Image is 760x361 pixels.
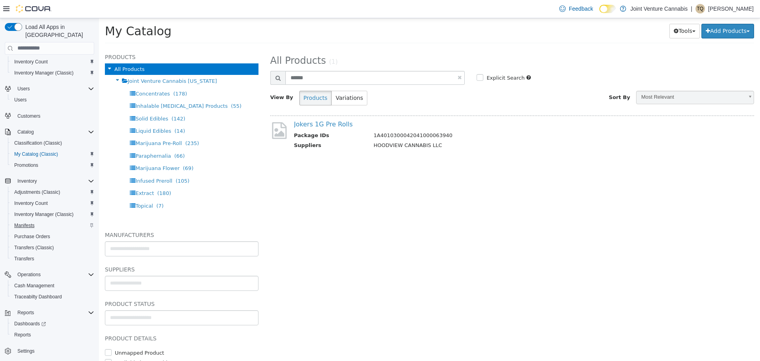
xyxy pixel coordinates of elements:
[8,198,97,209] button: Inventory Count
[14,294,62,300] span: Traceabilty Dashboard
[8,160,97,171] button: Promotions
[8,242,97,253] button: Transfers (Classic)
[8,149,97,160] button: My Catalog (Classic)
[599,5,616,13] input: Dark Mode
[11,199,94,208] span: Inventory Count
[14,321,46,327] span: Dashboards
[11,319,49,329] a: Dashboards
[36,135,72,141] span: Paraphernalia
[195,113,269,123] th: Package IDs
[2,307,97,318] button: Reports
[11,221,94,230] span: Manifests
[171,103,189,122] img: missing-image.png
[538,73,644,85] span: Most Relevant
[708,4,754,13] p: [PERSON_NAME]
[14,341,72,349] label: Available by Dropship
[14,189,60,195] span: Adjustments (Classic)
[11,68,77,78] a: Inventory Manager (Classic)
[2,83,97,94] button: Users
[11,232,53,241] a: Purchase Orders
[14,140,62,146] span: Classification (Classic)
[14,256,34,262] span: Transfers
[11,210,77,219] a: Inventory Manager (Classic)
[14,70,74,76] span: Inventory Manager (Classic)
[14,176,94,186] span: Inventory
[8,138,97,149] button: Classification (Classic)
[8,67,97,78] button: Inventory Manager (Classic)
[17,86,30,92] span: Users
[132,85,142,91] span: (55)
[8,94,97,105] button: Users
[569,5,593,13] span: Feedback
[269,123,638,133] td: HOODVIEW CANNABIS LLC
[14,127,94,137] span: Catalog
[14,222,34,229] span: Manifests
[36,172,55,178] span: Extract
[2,269,97,280] button: Operations
[14,270,94,279] span: Operations
[11,232,94,241] span: Purchase Orders
[11,68,94,78] span: Inventory Manager (Classic)
[8,231,97,242] button: Purchase Orders
[386,56,426,64] label: Explicit Search
[36,110,72,116] span: Liquid Edibles
[697,4,704,13] span: TQ
[11,160,42,170] a: Promotions
[14,97,27,103] span: Users
[14,111,44,121] a: Customers
[11,330,94,340] span: Reports
[171,76,194,82] span: View By
[195,123,269,133] th: Suppliers
[11,221,38,230] a: Manifests
[8,187,97,198] button: Adjustments (Classic)
[75,135,86,141] span: (66)
[11,138,65,148] a: Classification (Classic)
[2,345,97,357] button: Settings
[11,187,63,197] a: Adjustments (Classic)
[570,6,601,20] button: Tools
[14,127,37,137] button: Catalog
[11,95,30,105] a: Users
[602,6,655,20] button: Add Products
[36,122,83,128] span: Marijuana Pre-Roll
[14,176,40,186] button: Inventory
[14,233,50,240] span: Purchase Orders
[22,23,94,39] span: Load All Apps in [GEOGRAPHIC_DATA]
[14,331,65,339] label: Unmapped Product
[11,243,57,252] a: Transfers (Classic)
[8,220,97,231] button: Manifests
[14,283,54,289] span: Cash Management
[6,6,72,20] span: My Catalog
[691,4,692,13] p: |
[2,126,97,138] button: Catalog
[14,244,54,251] span: Transfers (Classic)
[84,147,95,153] span: (69)
[14,270,44,279] button: Operations
[11,160,94,170] span: Promotions
[6,315,160,325] h5: Product Details
[510,76,531,82] span: Sort By
[58,172,72,178] span: (180)
[57,185,65,191] span: (7)
[11,281,57,290] a: Cash Management
[14,59,48,65] span: Inventory Count
[695,4,705,13] div: Terrence Quarles
[74,73,88,78] span: (178)
[11,254,37,264] a: Transfers
[2,110,97,122] button: Customers
[171,37,227,48] span: All Products
[11,281,94,290] span: Cash Management
[11,292,94,302] span: Traceabilty Dashboard
[8,329,97,340] button: Reports
[232,73,268,87] button: Variations
[11,149,61,159] a: My Catalog (Classic)
[17,348,34,354] span: Settings
[11,199,51,208] a: Inventory Count
[11,210,94,219] span: Inventory Manager (Classic)
[11,138,94,148] span: Classification (Classic)
[6,212,160,222] h5: Manufacturers
[11,330,34,340] a: Reports
[11,149,94,159] span: My Catalog (Classic)
[11,254,94,264] span: Transfers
